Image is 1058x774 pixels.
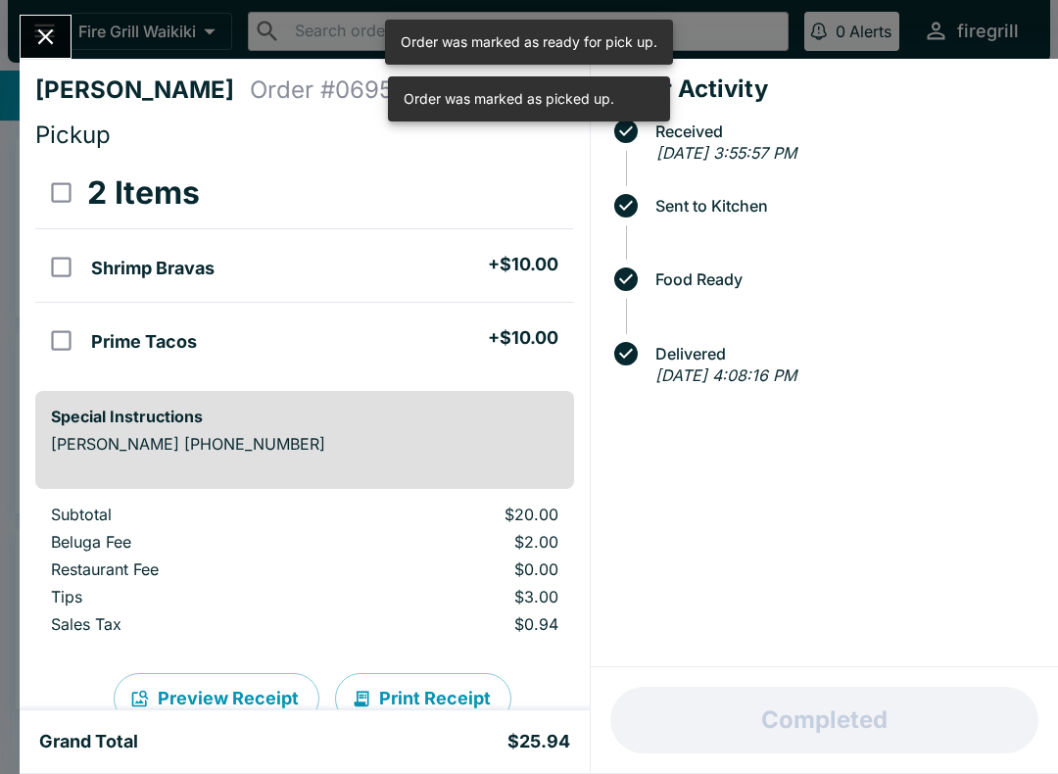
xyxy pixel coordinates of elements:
[51,434,558,454] p: [PERSON_NAME] [PHONE_NUMBER]
[51,587,322,606] p: Tips
[354,505,559,524] p: $20.00
[646,345,1042,363] span: Delivered
[354,532,559,552] p: $2.00
[91,330,197,354] h5: Prime Tacos
[401,25,657,59] div: Order was marked as ready for pick up.
[51,532,322,552] p: Beluga Fee
[51,505,322,524] p: Subtotal
[646,122,1042,140] span: Received
[91,257,215,280] h5: Shrimp Bravas
[35,75,250,105] h4: [PERSON_NAME]
[646,197,1042,215] span: Sent to Kitchen
[488,326,558,350] h5: + $10.00
[51,559,322,579] p: Restaurant Fee
[35,158,574,375] table: orders table
[39,730,138,753] h5: Grand Total
[35,505,574,642] table: orders table
[656,143,796,163] em: [DATE] 3:55:57 PM
[51,407,558,426] h6: Special Instructions
[655,365,796,385] em: [DATE] 4:08:16 PM
[21,16,71,58] button: Close
[646,270,1042,288] span: Food Ready
[354,587,559,606] p: $3.00
[606,74,1042,104] h4: Order Activity
[87,173,200,213] h3: 2 Items
[354,559,559,579] p: $0.00
[51,614,322,634] p: Sales Tax
[404,82,614,116] div: Order was marked as picked up.
[335,673,511,724] button: Print Receipt
[354,614,559,634] p: $0.94
[114,673,319,724] button: Preview Receipt
[250,75,421,105] h4: Order # 069574
[35,121,111,149] span: Pickup
[507,730,570,753] h5: $25.94
[488,253,558,276] h5: + $10.00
